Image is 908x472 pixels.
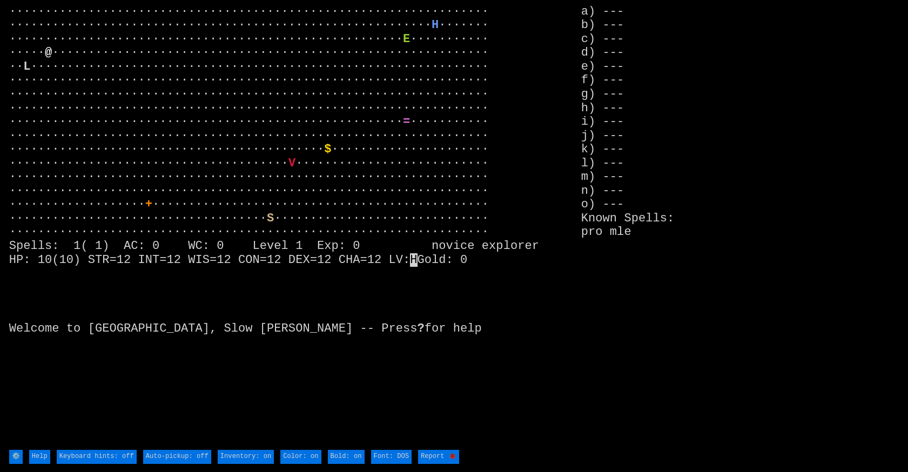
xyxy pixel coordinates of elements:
input: Help [29,450,50,464]
font: E [403,32,410,46]
font: + [145,198,152,211]
input: Inventory: on [218,450,274,464]
input: Color: on [280,450,321,464]
larn: ··································································· ·····························... [9,5,581,449]
input: ⚙️ [9,450,23,464]
input: Auto-pickup: off [143,450,211,464]
input: Bold: on [328,450,365,464]
font: @ [45,46,52,59]
font: L [23,60,30,73]
font: = [403,115,410,129]
font: $ [324,143,331,156]
font: H [432,18,439,32]
stats: a) --- b) --- c) --- d) --- e) --- f) --- g) --- h) --- i) --- j) --- k) --- l) --- m) --- n) ---... [581,5,899,449]
input: Keyboard hints: off [57,450,137,464]
input: Report 🐞 [418,450,459,464]
font: V [288,157,295,170]
mark: H [410,253,417,267]
font: S [267,212,274,225]
input: Font: DOS [371,450,412,464]
b: ? [418,322,425,335]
